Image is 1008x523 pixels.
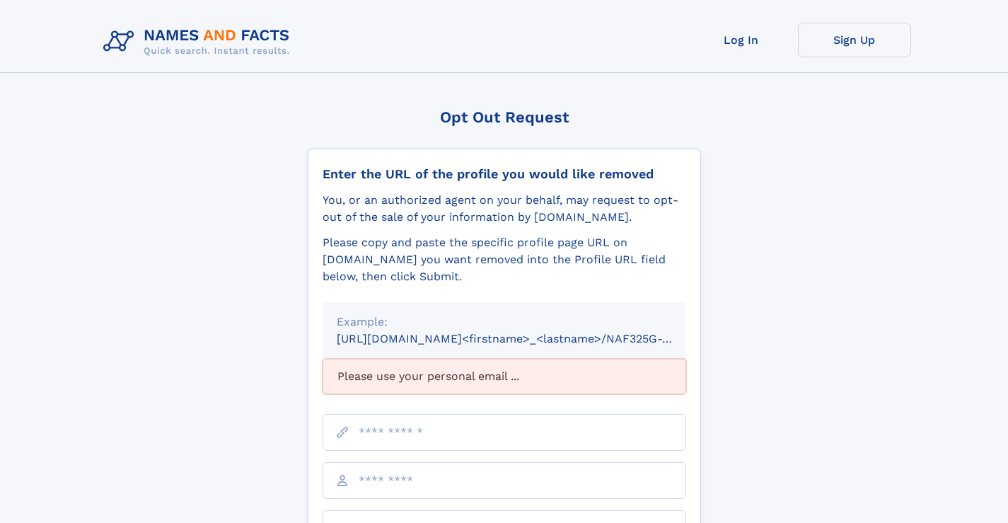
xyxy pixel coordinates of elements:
[685,23,798,57] a: Log In
[323,166,686,182] div: Enter the URL of the profile you would like removed
[308,108,701,126] div: Opt Out Request
[337,332,713,345] small: [URL][DOMAIN_NAME]<firstname>_<lastname>/NAF325G-xxxxxxxx
[798,23,911,57] a: Sign Up
[98,23,301,61] img: Logo Names and Facts
[337,314,672,331] div: Example:
[323,359,686,394] div: Please use your personal email ...
[323,192,686,226] div: You, or an authorized agent on your behalf, may request to opt-out of the sale of your informatio...
[323,234,686,285] div: Please copy and paste the specific profile page URL on [DOMAIN_NAME] you want removed into the Pr...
